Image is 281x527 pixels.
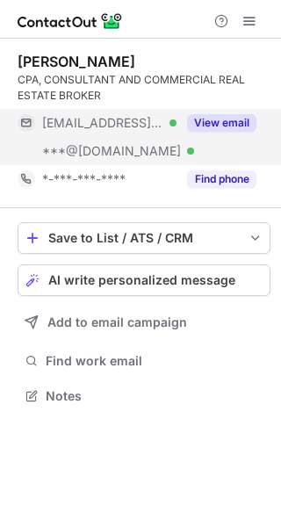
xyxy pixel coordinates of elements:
[18,11,123,32] img: ContactOut v5.3.10
[46,388,263,404] span: Notes
[18,307,270,338] button: Add to email campaign
[18,264,270,296] button: AI write personalized message
[42,115,163,131] span: [EMAIL_ADDRESS][DOMAIN_NAME]
[42,143,181,159] span: ***@[DOMAIN_NAME]
[187,170,256,188] button: Reveal Button
[47,315,187,329] span: Add to email campaign
[187,114,256,132] button: Reveal Button
[18,72,270,104] div: CPA, CONSULTANT AND COMMERCIAL REAL ESTATE BROKER
[18,53,135,70] div: [PERSON_NAME]
[18,384,270,408] button: Notes
[18,349,270,373] button: Find work email
[46,353,263,369] span: Find work email
[18,222,270,254] button: save-profile-one-click
[48,231,240,245] div: Save to List / ATS / CRM
[48,273,235,287] span: AI write personalized message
